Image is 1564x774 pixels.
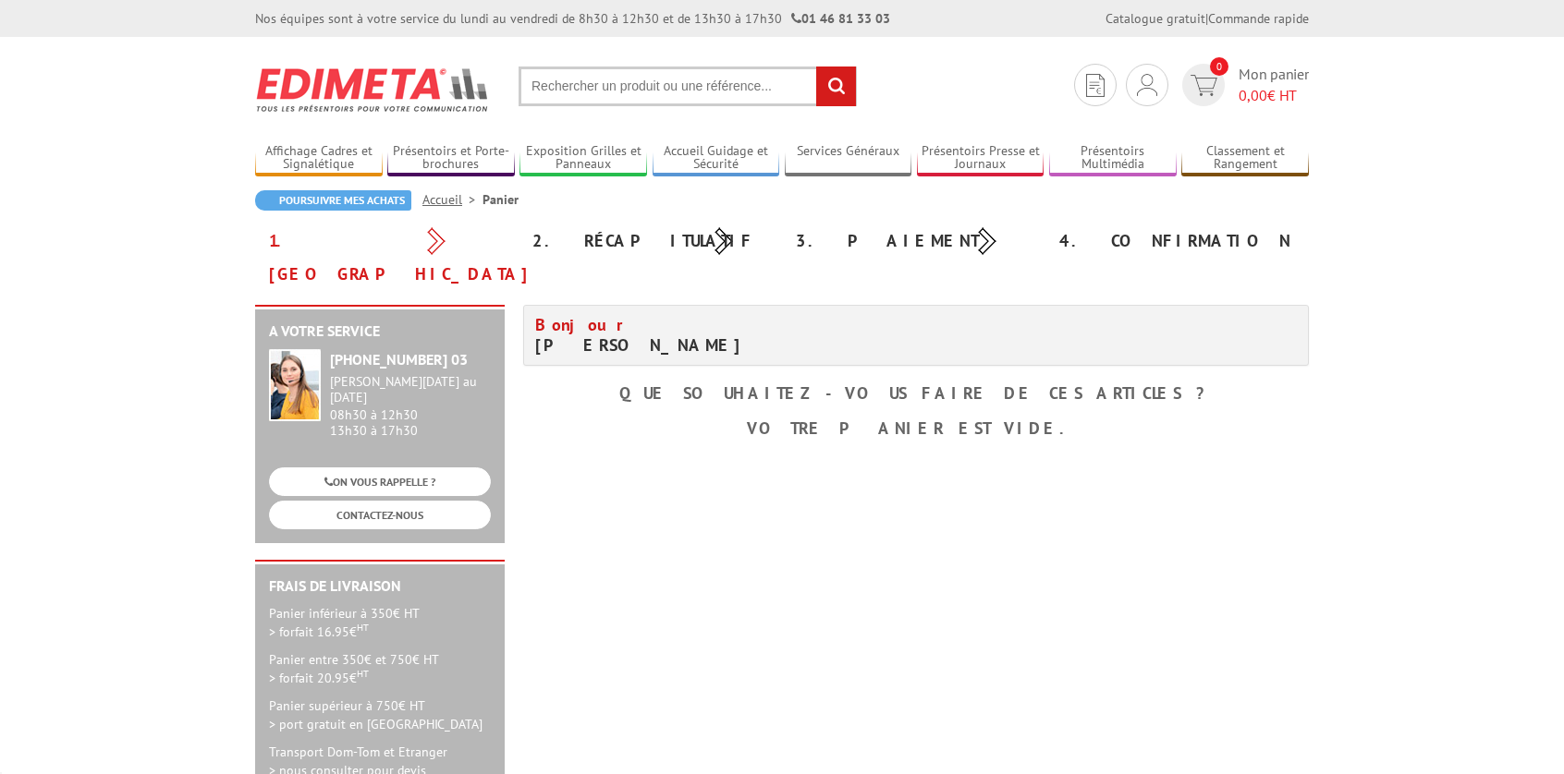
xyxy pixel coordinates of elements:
[387,143,515,174] a: Présentoirs et Porte-brochures
[519,67,857,106] input: Rechercher un produit ou une référence...
[782,224,1045,258] div: 3. Paiement
[269,716,483,732] span: > port gratuit en [GEOGRAPHIC_DATA]
[357,667,369,680] sup: HT
[1086,74,1105,97] img: devis rapide
[785,143,912,174] a: Services Généraux
[269,650,491,687] p: Panier entre 350€ et 750€ HT
[1239,85,1309,106] span: € HT
[519,224,782,258] div: 2. Récapitulatif
[269,467,491,496] a: ON VOUS RAPPELLE ?
[269,501,491,529] a: CONTACTEZ-NOUS
[422,191,483,208] a: Accueil
[255,9,890,28] div: Nos équipes sont à votre service du lundi au vendredi de 8h30 à 12h30 et de 13h30 à 17h30
[1181,143,1309,174] a: Classement et Rangement
[1208,10,1309,27] a: Commande rapide
[816,67,856,106] input: rechercher
[917,143,1045,174] a: Présentoirs Presse et Journaux
[1137,74,1157,96] img: devis rapide
[269,670,369,686] span: > forfait 20.95€
[255,143,383,174] a: Affichage Cadres et Signalétique
[255,224,519,291] div: 1. [GEOGRAPHIC_DATA]
[653,143,780,174] a: Accueil Guidage et Sécurité
[535,315,902,356] h4: [PERSON_NAME]
[255,190,411,211] a: Poursuivre mes achats
[519,143,647,174] a: Exposition Grilles et Panneaux
[269,696,491,733] p: Panier supérieur à 750€ HT
[791,10,890,27] strong: 01 46 81 33 03
[535,314,633,335] span: Bonjour
[1239,64,1309,106] span: Mon panier
[330,374,491,405] div: [PERSON_NAME][DATE] au [DATE]
[269,349,321,421] img: widget-service.jpg
[269,623,369,640] span: > forfait 16.95€
[747,417,1085,439] b: Votre panier est vide.
[1178,64,1309,106] a: devis rapide 0 Mon panier 0,00€ HT
[1106,10,1205,27] a: Catalogue gratuit
[255,55,491,124] img: Edimeta
[269,604,491,641] p: Panier inférieur à 350€ HT
[357,621,369,634] sup: HT
[269,578,491,595] h2: Frais de Livraison
[1191,75,1217,96] img: devis rapide
[1045,224,1309,258] div: 4. Confirmation
[1239,86,1267,104] span: 0,00
[1106,9,1309,28] div: |
[1210,57,1228,76] span: 0
[1049,143,1177,174] a: Présentoirs Multimédia
[330,350,468,369] strong: [PHONE_NUMBER] 03
[330,374,491,438] div: 08h30 à 12h30 13h30 à 17h30
[269,323,491,340] h2: A votre service
[483,190,519,209] li: Panier
[619,382,1214,404] b: Que souhaitez-vous faire de ces articles ?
